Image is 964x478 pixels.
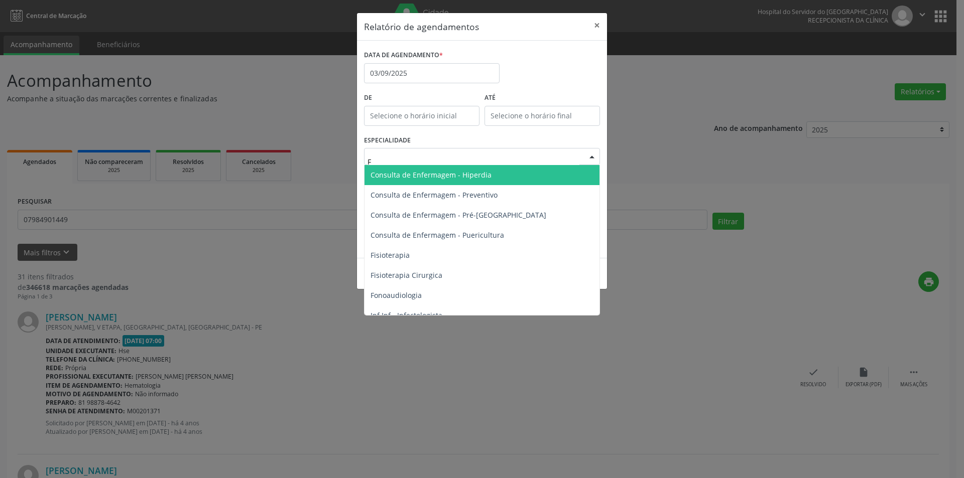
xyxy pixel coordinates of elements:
[364,133,411,148] label: ESPECIALIDADE
[364,48,443,63] label: DATA DE AGENDAMENTO
[485,90,600,106] label: ATÉ
[371,250,410,260] span: Fisioterapia
[371,310,442,320] span: Inf.Inf - Infectologista
[371,290,422,300] span: Fonoaudiologia
[371,170,492,180] span: Consulta de Enfermagem - Hiperdia
[371,190,498,200] span: Consulta de Enfermagem - Preventivo
[371,210,546,220] span: Consulta de Enfermagem - Pré-[GEOGRAPHIC_DATA]
[485,106,600,126] input: Selecione o horário final
[364,63,500,83] input: Selecione uma data ou intervalo
[371,270,442,280] span: Fisioterapia Cirurgica
[371,230,504,240] span: Consulta de Enfermagem - Puericultura
[364,90,479,106] label: De
[364,106,479,126] input: Selecione o horário inicial
[364,20,479,33] h5: Relatório de agendamentos
[587,13,607,38] button: Close
[368,151,579,172] input: Seleciona uma especialidade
